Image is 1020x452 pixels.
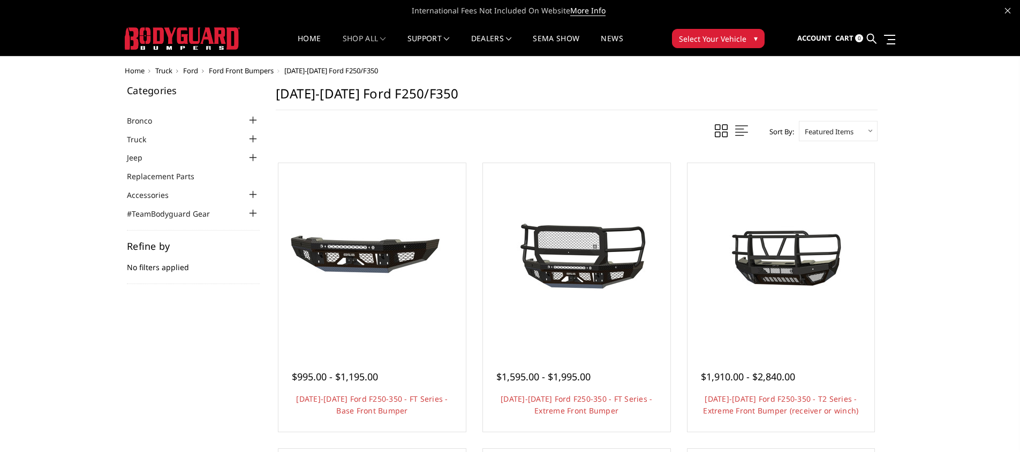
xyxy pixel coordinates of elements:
[183,66,198,75] a: Ford
[276,86,878,110] h1: [DATE]-[DATE] Ford F250/F350
[343,35,386,56] a: shop all
[407,35,450,56] a: Support
[127,241,260,251] h5: Refine by
[471,35,512,56] a: Dealers
[570,5,606,16] a: More Info
[127,86,260,95] h5: Categories
[754,33,758,44] span: ▾
[855,34,863,42] span: 0
[533,35,579,56] a: SEMA Show
[127,241,260,284] div: No filters applied
[496,370,591,383] span: $1,595.00 - $1,995.00
[486,166,668,348] a: 2023-2025 Ford F250-350 - FT Series - Extreme Front Bumper 2023-2025 Ford F250-350 - FT Series - ...
[125,27,240,50] img: BODYGUARD BUMPERS
[127,208,223,219] a: #TeamBodyguard Gear
[835,24,863,53] a: Cart 0
[298,35,321,56] a: Home
[281,166,463,348] a: 2023-2025 Ford F250-350 - FT Series - Base Front Bumper
[127,189,182,201] a: Accessories
[296,394,448,416] a: [DATE]-[DATE] Ford F250-350 - FT Series - Base Front Bumper
[601,35,623,56] a: News
[127,171,208,182] a: Replacement Parts
[672,29,765,48] button: Select Your Vehicle
[797,24,832,53] a: Account
[501,394,652,416] a: [DATE]-[DATE] Ford F250-350 - FT Series - Extreme Front Bumper
[292,370,378,383] span: $995.00 - $1,195.00
[835,33,853,43] span: Cart
[286,217,458,297] img: 2023-2025 Ford F250-350 - FT Series - Base Front Bumper
[284,66,378,75] span: [DATE]-[DATE] Ford F250/F350
[209,66,274,75] a: Ford Front Bumpers
[797,33,832,43] span: Account
[764,124,794,140] label: Sort By:
[695,209,866,304] img: 2023-2025 Ford F250-350 - T2 Series - Extreme Front Bumper (receiver or winch)
[690,166,872,348] a: 2023-2025 Ford F250-350 - T2 Series - Extreme Front Bumper (receiver or winch) 2023-2025 Ford F25...
[127,152,156,163] a: Jeep
[703,394,858,416] a: [DATE]-[DATE] Ford F250-350 - T2 Series - Extreme Front Bumper (receiver or winch)
[125,66,145,75] a: Home
[155,66,172,75] a: Truck
[701,370,795,383] span: $1,910.00 - $2,840.00
[127,115,165,126] a: Bronco
[679,33,746,44] span: Select Your Vehicle
[127,134,160,145] a: Truck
